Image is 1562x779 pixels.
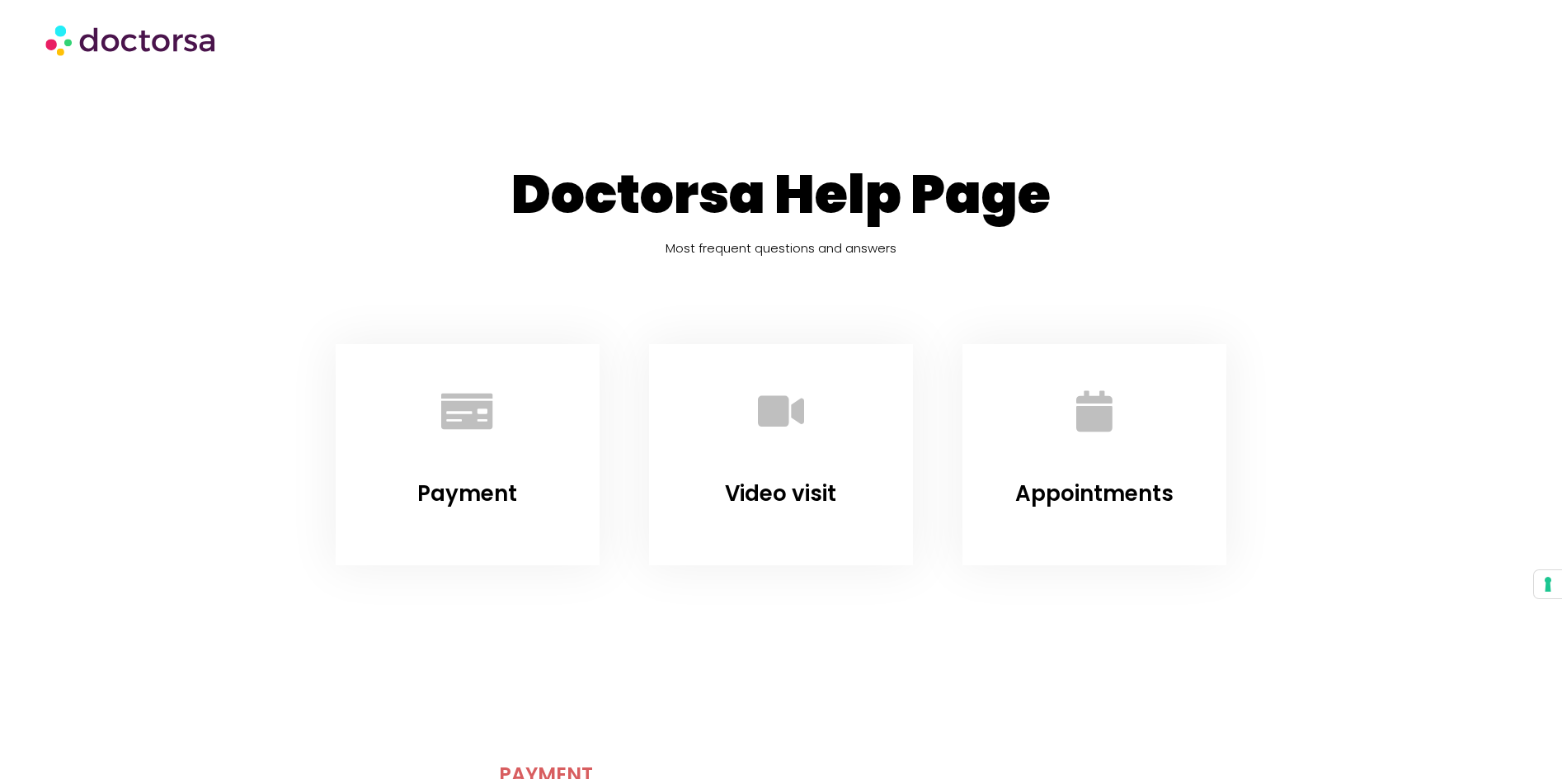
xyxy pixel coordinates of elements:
[1015,479,1174,508] a: Appointments
[311,235,1251,262] h5: Most frequent questions and answers
[422,366,513,456] a: Payment
[311,163,1251,227] h1: Doctorsa Help Page
[1534,570,1562,598] button: Your consent preferences for tracking technologies
[417,479,517,508] a: Payment
[736,366,826,456] a: Video visit
[1049,366,1140,456] a: Appointments
[725,479,836,508] a: Video visit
